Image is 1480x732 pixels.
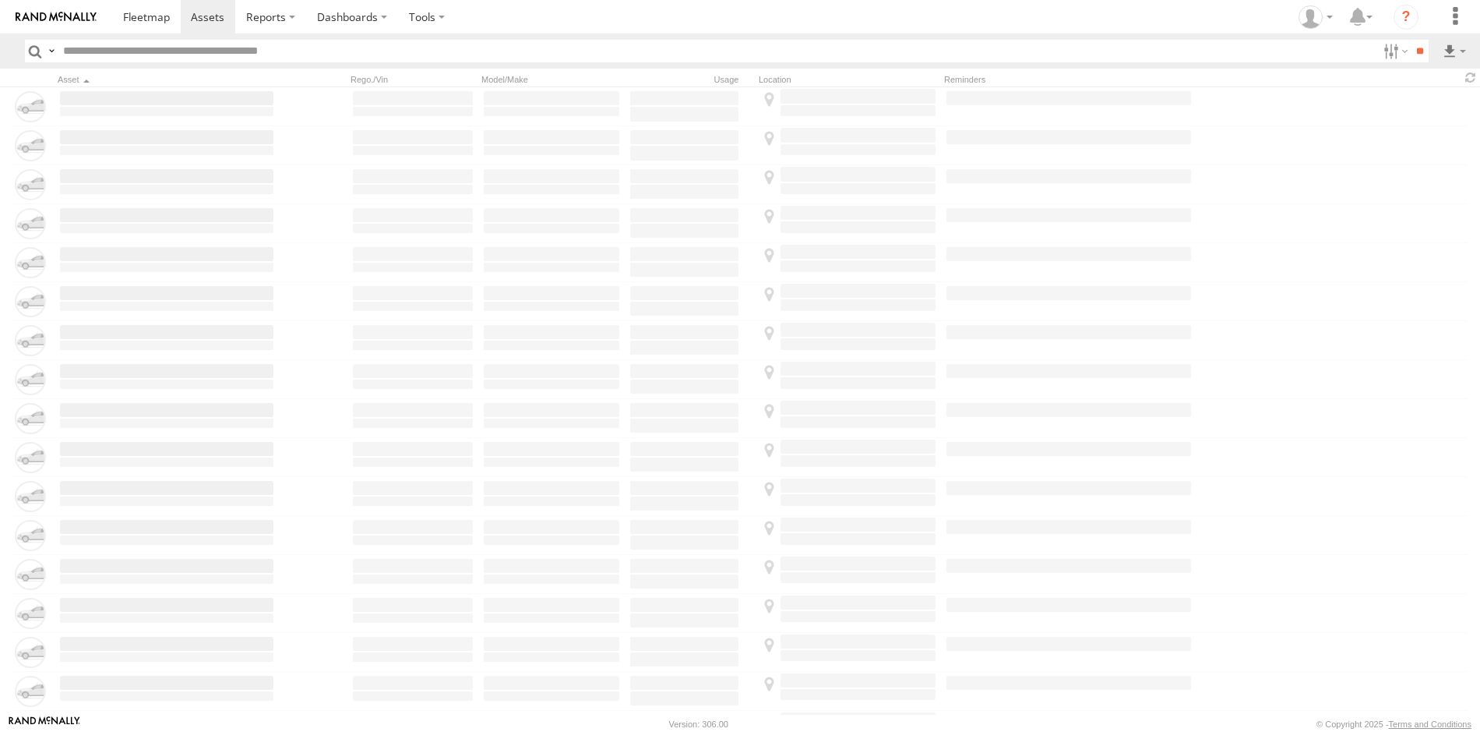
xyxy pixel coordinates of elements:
[16,12,97,23] img: rand-logo.svg
[1377,40,1411,62] label: Search Filter Options
[351,74,475,85] div: Rego./Vin
[9,716,80,732] a: Visit our Website
[628,74,752,85] div: Usage
[669,720,728,729] div: Version: 306.00
[1293,5,1338,29] div: Danielle Humble
[45,40,58,62] label: Search Query
[1394,5,1418,30] i: ?
[1389,720,1471,729] a: Terms and Conditions
[944,74,1193,85] div: Reminders
[481,74,622,85] div: Model/Make
[58,74,276,85] div: Click to Sort
[1461,70,1480,85] span: Refresh
[1316,720,1471,729] div: © Copyright 2025 -
[1441,40,1468,62] label: Export results as...
[759,74,938,85] div: Location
